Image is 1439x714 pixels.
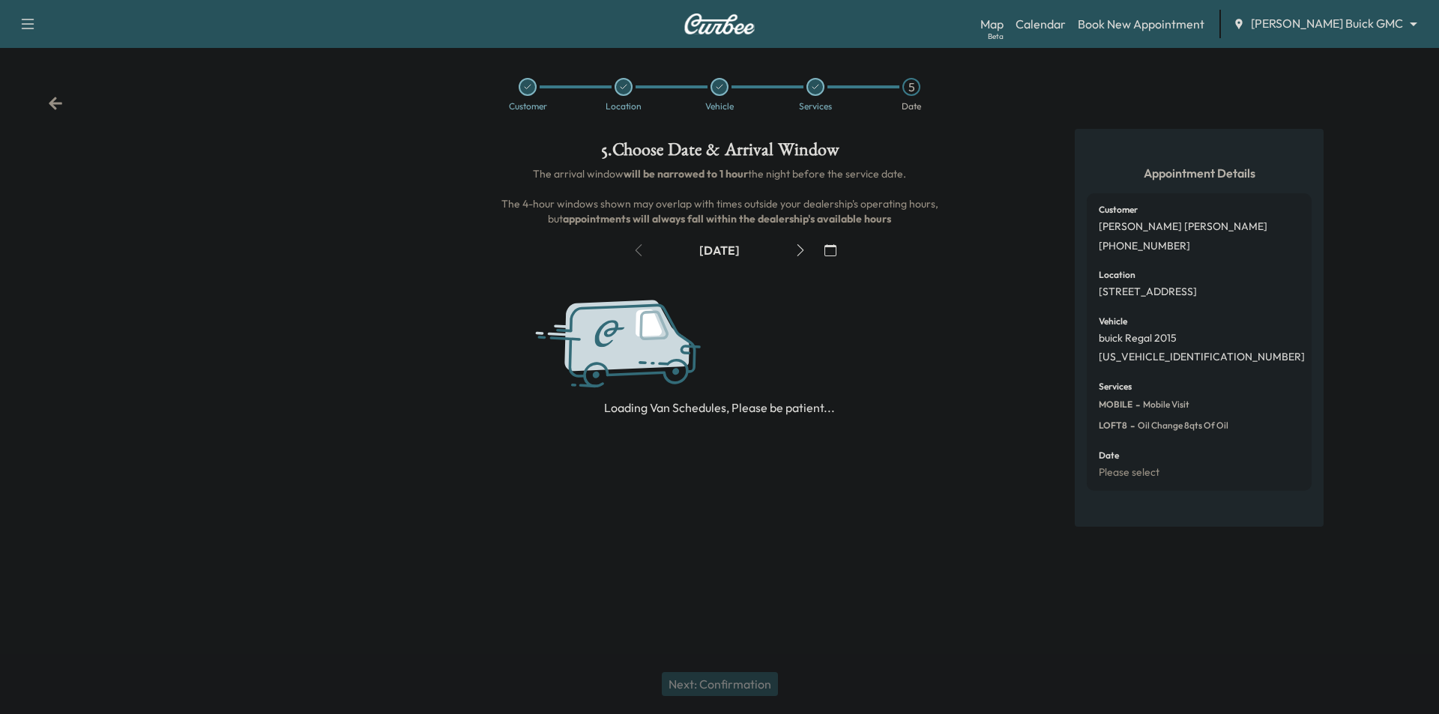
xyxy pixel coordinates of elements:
h6: Date [1099,451,1119,460]
div: Services [799,102,832,111]
div: Location [606,102,642,111]
div: Date [902,102,921,111]
p: Loading Van Schedules, Please be patient... [604,399,835,417]
h1: 5 . Choose Date & Arrival Window [492,141,947,166]
h6: Customer [1099,205,1138,214]
span: - [1127,418,1135,433]
a: Calendar [1016,15,1066,33]
h5: Appointment Details [1087,165,1312,181]
a: MapBeta [980,15,1004,33]
h6: Vehicle [1099,317,1127,326]
img: Curbee Service.svg [597,266,833,398]
div: Vehicle [705,102,734,111]
p: buick Regal 2015 [1099,332,1177,345]
p: [US_VEHICLE_IDENTIFICATION_NUMBER] [1099,351,1305,364]
img: Curbee Logo [684,13,755,34]
a: Book New Appointment [1078,15,1204,33]
p: [PERSON_NAME] [PERSON_NAME] [1099,220,1267,234]
span: Mobile Visit [1140,399,1189,411]
p: [STREET_ADDRESS] [1099,285,1197,299]
p: [PHONE_NUMBER] [1099,240,1190,253]
span: - [1132,397,1140,412]
div: 5 [902,78,920,96]
div: Back [48,96,63,111]
h6: Location [1099,270,1135,279]
div: Beta [988,31,1004,42]
h6: Services [1099,382,1132,391]
b: appointments will always fall within the dealership's available hours [563,212,891,226]
span: [PERSON_NAME] Buick GMC [1251,15,1403,32]
span: Oil Change 8qts of oil [1135,420,1228,432]
div: [DATE] [699,242,740,258]
span: MOBILE [1099,399,1132,411]
span: The arrival window the night before the service date. The 4-hour windows shown may overlap with t... [501,167,941,226]
span: LOFT8 [1099,420,1127,432]
p: Please select [1099,466,1159,479]
div: Customer [509,102,547,111]
b: will be narrowed to 1 hour [624,167,748,181]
